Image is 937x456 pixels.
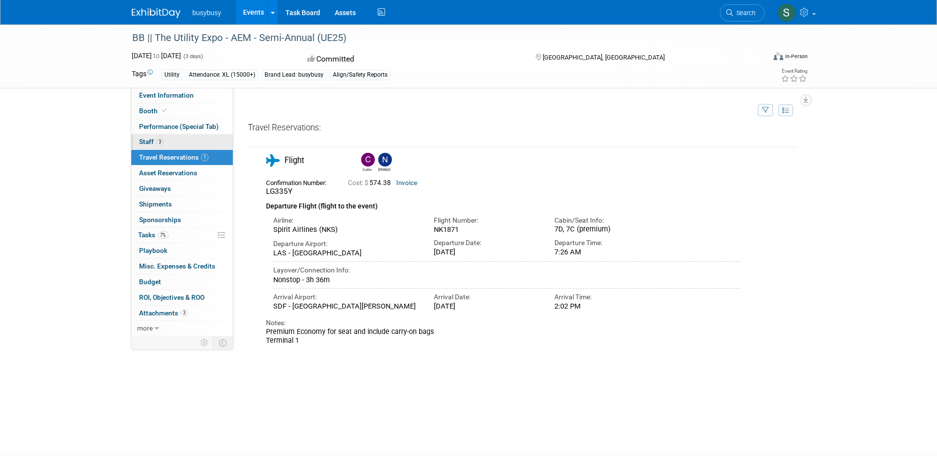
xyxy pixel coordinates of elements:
div: Layover/Connection Info: [273,266,740,275]
div: Collin Larson [359,153,376,172]
div: Attendance: XL (15000+) [186,70,258,80]
div: [DATE] [434,302,540,311]
a: Playbook [131,243,233,258]
span: 574.38 [348,179,395,187]
span: 3 [181,309,188,316]
td: Personalize Event Tab Strip [196,336,213,349]
div: In-Person [785,53,808,60]
div: Flight Number: [434,216,540,225]
a: ROI, Objectives & ROO [131,290,233,305]
span: [DATE] [DATE] [132,52,181,60]
div: Nihoa Kaonohi [378,166,390,172]
i: Filter by Traveler [762,107,769,114]
div: 7D, 7C (premium) [554,225,660,234]
span: Tasks [138,231,168,239]
div: NK1871 [434,225,540,234]
div: Airline: [273,216,419,225]
a: Attachments3 [131,306,233,321]
div: Arrival Time: [554,292,660,302]
a: Giveaways [131,181,233,196]
a: Travel Reservations1 [131,150,233,165]
span: Budget [139,278,161,286]
div: Arrival Airport: [273,292,419,302]
span: to [152,52,161,60]
div: Notes: [266,318,740,328]
a: Shipments [131,197,233,212]
div: Committed [305,51,520,68]
span: Staff [139,138,163,145]
div: Confirmation Number: [266,176,333,187]
a: Misc. Expenses & Credits [131,259,233,274]
div: Align/Safety Reports [330,70,390,80]
span: Asset Reservations [139,169,197,177]
div: BB || The Utility Expo - AEM - Semi-Annual (UE25) [129,29,750,47]
div: Travel Reservations: [248,122,798,137]
a: Asset Reservations [131,166,233,181]
span: [GEOGRAPHIC_DATA], [GEOGRAPHIC_DATA] [543,54,665,61]
a: Budget [131,274,233,290]
span: LG335Y [266,187,292,196]
span: Travel Reservations [139,153,208,161]
span: Misc. Expenses & Credits [139,262,215,270]
i: Booth reservation complete [162,108,167,113]
span: Performance (Special Tab) [139,123,219,130]
a: Performance (Special Tab) [131,119,233,134]
div: 7:26 AM [554,248,660,256]
a: more [131,321,233,336]
span: 7% [158,231,168,239]
div: [DATE] [434,248,540,256]
img: Collin Larson [361,153,375,166]
span: ROI, Objectives & ROO [139,293,204,301]
span: Flight [285,155,304,165]
div: Nihoa Kaonohi [376,153,393,172]
div: Event Rating [781,69,807,74]
div: Arrival Date: [434,292,540,302]
div: SDF - [GEOGRAPHIC_DATA][PERSON_NAME] [273,302,419,311]
a: Tasks7% [131,228,233,243]
div: LAS - [GEOGRAPHIC_DATA] [273,249,419,257]
span: Playbook [139,247,167,254]
img: ExhibitDay [132,8,181,18]
span: 3 [156,138,163,145]
span: Giveaways [139,185,171,192]
img: Nihoa Kaonohi [378,153,392,166]
span: (3 days) [183,53,203,60]
a: Staff3 [131,134,233,149]
td: Tags [132,69,153,80]
div: Event Format [707,51,808,65]
a: Booth [131,104,233,119]
span: Shipments [139,200,172,208]
div: Utility [162,70,183,80]
span: busybusy [192,9,221,17]
span: Booth [139,107,169,115]
a: Sponsorships [131,212,233,228]
span: Cost: $ [348,179,369,187]
div: Departure Date: [434,238,540,248]
img: Format-Inperson.png [774,52,783,60]
a: Search [720,4,765,21]
div: Brand Lead: busybusy [262,70,326,80]
div: Premium Economy for seat and include carry-on bags Terminal 1 [266,328,740,345]
span: Sponsorships [139,216,181,224]
span: Event Information [139,91,194,99]
a: Invoice [396,179,417,187]
div: 2:02 PM [554,302,660,311]
div: Departure Time: [554,238,660,248]
div: Departure Airport: [273,239,419,249]
span: more [137,324,153,332]
td: Toggle Event Tabs [213,336,233,349]
div: Spirit Airlines (NKS) [273,225,419,234]
i: Flight [266,154,280,166]
div: Cabin/Seat Info: [554,216,660,225]
img: Sydney Sanders [777,3,796,22]
span: Attachments [139,309,188,317]
span: Search [733,9,755,17]
div: Collin Larson [361,166,373,172]
div: Nonstop - 3h 36m [273,275,740,284]
div: Departure Flight (flight to the event) [266,196,740,212]
a: Event Information [131,88,233,103]
span: 1 [201,154,208,161]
